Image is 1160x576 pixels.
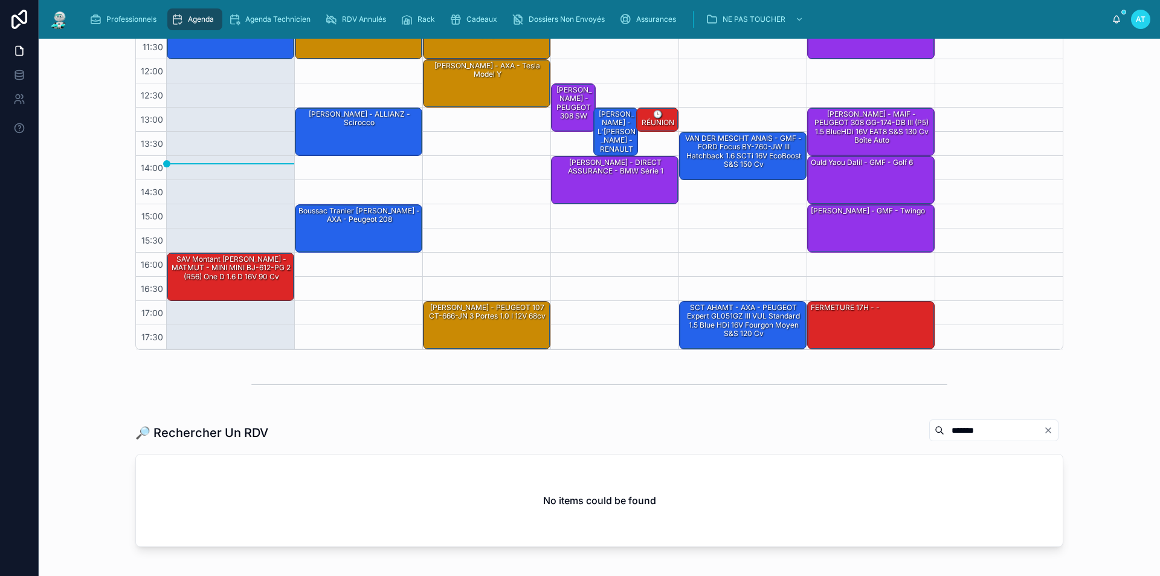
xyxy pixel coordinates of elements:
[425,60,549,80] div: [PERSON_NAME] - AXA - Tesla model y
[167,253,294,300] div: SAV montant [PERSON_NAME] - MATMUT - MINI MINI BJ-612-PG 2 (R56) One D 1.6 D 16V 90 cv
[702,8,810,30] a: NE PAS TOUCHER
[639,109,677,137] div: 🕒 RÉUNION - -
[637,108,678,131] div: 🕒 RÉUNION - -
[295,108,422,155] div: [PERSON_NAME] - ALLIANZ - Scirocco
[424,60,550,107] div: [PERSON_NAME] - AXA - Tesla model y
[808,302,934,349] div: FERMETURE 17H - -
[425,302,549,322] div: [PERSON_NAME] - PEUGEOT 107 CT-666-JN 3 Portes 1.0 i 12V 68cv
[138,259,166,270] span: 16:00
[681,133,805,170] div: VAN DER MESCHT ANAIS - GMF - FORD Focus BY-760-JW III Hatchback 1.6 SCTi 16V EcoBoost S&S 150 cv
[138,138,166,149] span: 13:30
[167,8,222,30] a: Agenda
[466,15,497,24] span: Cadeaux
[616,8,685,30] a: Assurances
[553,85,594,122] div: [PERSON_NAME] - PEUGEOT 308 SW
[723,15,785,24] span: NE PAS TOUCHER
[552,84,595,131] div: [PERSON_NAME] - PEUGEOT 308 SW
[138,211,166,221] span: 15:00
[810,157,914,168] div: ould yaou dalil - GMF - golf 6
[138,90,166,100] span: 12:30
[135,424,268,441] h1: 🔎 Rechercher Un RDV
[80,6,1112,33] div: scrollable content
[810,302,881,313] div: FERMETURE 17H - -
[594,108,637,155] div: [PERSON_NAME] - L'[PERSON_NAME] - RENAULT Clio EZ-015-[PERSON_NAME] 5 Portes Phase 2 1.5 dCi FAP ...
[636,15,676,24] span: Assurances
[417,15,435,24] span: Rack
[424,302,550,349] div: [PERSON_NAME] - PEUGEOT 107 CT-666-JN 3 Portes 1.0 i 12V 68cv
[680,302,806,349] div: SCT AHAMT - AXA - PEUGEOT Expert GL051GZ III VUL Standard 1.5 Blue HDi 16V Fourgon moyen S&S 120 cv
[553,157,677,177] div: [PERSON_NAME] - DIRECT ASSURANCE - BMW série 1
[810,205,926,216] div: [PERSON_NAME] - GMF - twingo
[245,15,311,24] span: Agenda Technicien
[342,15,386,24] span: RDV Annulés
[508,8,613,30] a: Dossiers Non Envoyés
[808,108,934,155] div: [PERSON_NAME] - MAIF - PEUGEOT 308 GG-174-DB III (P5) 1.5 BlueHDi 16V EAT8 S&S 130 cv Boîte auto
[681,302,805,340] div: SCT AHAMT - AXA - PEUGEOT Expert GL051GZ III VUL Standard 1.5 Blue HDi 16V Fourgon moyen S&S 120 cv
[106,15,156,24] span: Professionnels
[140,42,166,52] span: 11:30
[397,8,443,30] a: Rack
[596,109,637,242] div: [PERSON_NAME] - L'[PERSON_NAME] - RENAULT Clio EZ-015-[PERSON_NAME] 5 Portes Phase 2 1.5 dCi FAP ...
[138,332,166,342] span: 17:30
[1136,15,1145,24] span: AT
[808,205,934,252] div: [PERSON_NAME] - GMF - twingo
[138,308,166,318] span: 17:00
[297,109,421,129] div: [PERSON_NAME] - ALLIANZ - Scirocco
[86,8,165,30] a: Professionnels
[808,157,934,204] div: ould yaou dalil - GMF - golf 6
[169,254,293,282] div: SAV montant [PERSON_NAME] - MATMUT - MINI MINI BJ-612-PG 2 (R56) One D 1.6 D 16V 90 cv
[48,10,70,29] img: App logo
[297,205,421,225] div: Boussac Tranier [PERSON_NAME] - AXA - Peugeot 208
[225,8,319,30] a: Agenda Technicien
[321,8,395,30] a: RDV Annulés
[529,15,605,24] span: Dossiers Non Envoyés
[1043,426,1058,435] button: Clear
[295,205,422,252] div: Boussac Tranier [PERSON_NAME] - AXA - Peugeot 208
[138,187,166,197] span: 14:30
[188,15,214,24] span: Agenda
[138,163,166,173] span: 14:00
[138,66,166,76] span: 12:00
[552,157,678,204] div: [PERSON_NAME] - DIRECT ASSURANCE - BMW série 1
[138,235,166,245] span: 15:30
[446,8,506,30] a: Cadeaux
[138,114,166,125] span: 13:00
[543,493,656,508] h2: No items could be found
[138,283,166,294] span: 16:30
[810,109,933,146] div: [PERSON_NAME] - MAIF - PEUGEOT 308 GG-174-DB III (P5) 1.5 BlueHDi 16V EAT8 S&S 130 cv Boîte auto
[680,132,806,180] div: VAN DER MESCHT ANAIS - GMF - FORD Focus BY-760-JW III Hatchback 1.6 SCTi 16V EcoBoost S&S 150 cv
